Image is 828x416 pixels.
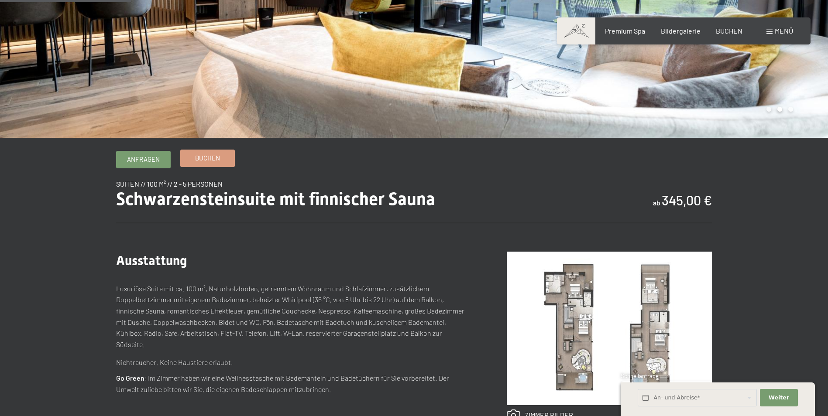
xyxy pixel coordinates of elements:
a: Buchen [181,150,234,167]
span: ab [653,198,660,207]
a: Premium Spa [605,27,645,35]
span: Anfragen [127,155,160,164]
span: Ausstattung [116,253,187,268]
a: Anfragen [117,151,170,168]
p: Nichtraucher. Keine Haustiere erlaubt. [116,357,472,368]
p: : Im Zimmer haben wir eine Wellnesstasche mit Bademänteln und Badetüchern für Sie vorbereitet. De... [116,372,472,395]
span: Schnellanfrage [621,372,659,379]
a: BUCHEN [716,27,742,35]
span: Buchen [195,153,220,163]
button: Weiter [760,389,797,407]
span: Schwarzensteinsuite mit finnischer Sauna [116,189,435,209]
strong: Go Green [116,374,144,382]
img: Schwarzensteinsuite mit finnischer Sauna [507,252,712,405]
a: Bildergalerie [661,27,701,35]
span: Menü [775,27,793,35]
span: Weiter [769,394,789,402]
p: Luxuriöse Suite mit ca. 100 m², Naturholzboden, getrenntem Wohnraum und Schlafzimmer, zusätzliche... [116,283,472,350]
b: 345,00 € [662,192,712,208]
span: Suiten // 100 m² // 2 - 5 Personen [116,180,223,188]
